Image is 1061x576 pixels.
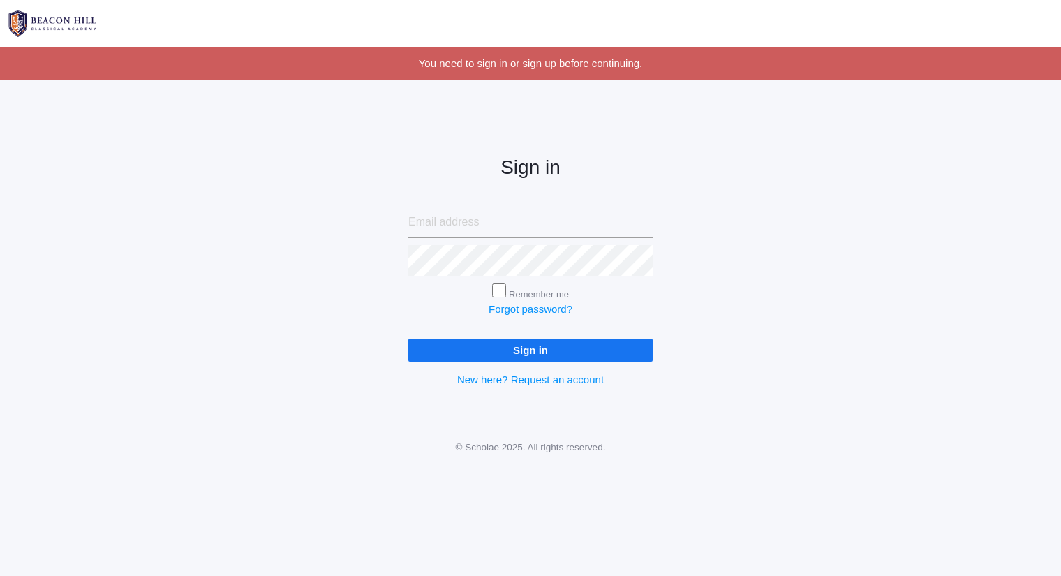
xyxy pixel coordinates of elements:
h2: Sign in [408,157,653,179]
label: Remember me [509,289,569,300]
input: Sign in [408,339,653,362]
a: Forgot password? [489,303,572,315]
input: Email address [408,207,653,238]
a: New here? Request an account [457,374,604,385]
